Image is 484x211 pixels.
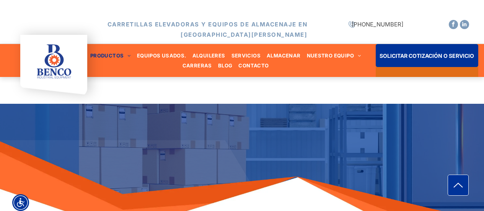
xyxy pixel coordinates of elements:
[108,21,308,38] span: CARRETILLAS ELEVADORAS Y EQUIPOS DE ALMACENAJE EN [GEOGRAPHIC_DATA][PERSON_NAME]
[449,20,458,29] a: facebook
[12,194,29,211] div: Menú de Accesibilidad
[349,19,403,29] p: [PHONE_NUMBER]
[460,20,469,29] a: linkedin
[34,43,73,81] img: bencoindustrial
